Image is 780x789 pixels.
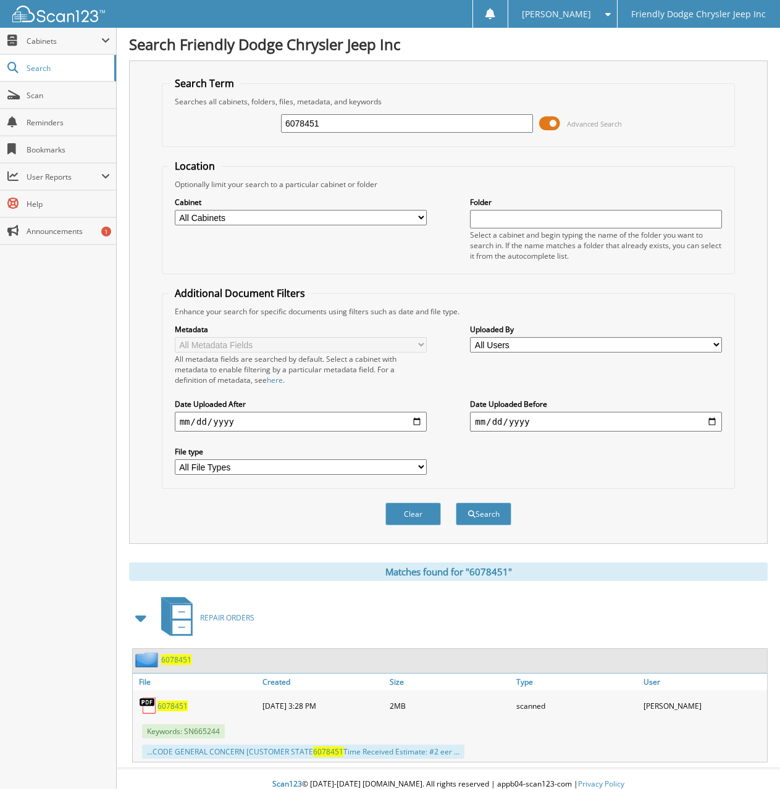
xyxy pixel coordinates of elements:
div: ...CODE GENERAL CONCERN [CUSTOMER STATE Time Received Estimate: #2 eer ... [142,745,464,759]
h1: Search Friendly Dodge Chrysler Jeep Inc [129,34,768,54]
a: 6078451 [157,701,188,711]
a: here [267,375,283,385]
span: Keywords: SN665244 [142,724,225,738]
span: User Reports [27,172,101,182]
label: File type [175,446,427,457]
img: PDF.png [139,696,157,715]
label: Folder [470,197,722,207]
span: Bookmarks [27,144,110,155]
label: Date Uploaded Before [470,399,722,409]
legend: Additional Document Filters [169,286,311,300]
button: Clear [385,503,441,525]
legend: Search Term [169,77,240,90]
div: Optionally limit your search to a particular cabinet or folder [169,179,729,190]
div: [PERSON_NAME] [640,693,767,718]
label: Cabinet [175,197,427,207]
a: Privacy Policy [578,779,624,789]
a: Created [259,674,386,690]
span: Friendly Dodge Chrysler Jeep Inc [631,10,766,18]
a: File [133,674,259,690]
label: Metadata [175,324,427,335]
img: folder2.png [135,652,161,667]
legend: Location [169,159,221,173]
div: Searches all cabinets, folders, files, metadata, and keywords [169,96,729,107]
span: Cabinets [27,36,101,46]
span: 6078451 [313,746,343,757]
a: Size [387,674,513,690]
img: scan123-logo-white.svg [12,6,105,22]
div: 2MB [387,693,513,718]
div: Enhance your search for specific documents using filters such as date and file type. [169,306,729,317]
span: Scan123 [272,779,302,789]
span: [PERSON_NAME] [522,10,591,18]
span: Reminders [27,117,110,128]
span: REPAIR ORDERS [200,612,254,623]
label: Uploaded By [470,324,722,335]
a: 6078451 [161,654,191,665]
span: Scan [27,90,110,101]
div: scanned [513,693,640,718]
a: REPAIR ORDERS [154,593,254,642]
div: [DATE] 3:28 PM [259,693,386,718]
span: Help [27,199,110,209]
div: 1 [101,227,111,236]
div: All metadata fields are searched by default. Select a cabinet with metadata to enable filtering b... [175,354,427,385]
span: Announcements [27,226,110,236]
div: Matches found for "6078451" [129,562,768,581]
a: User [640,674,767,690]
div: Select a cabinet and begin typing the name of the folder you want to search in. If the name match... [470,230,722,261]
input: end [470,412,722,432]
a: Type [513,674,640,690]
button: Search [456,503,511,525]
input: start [175,412,427,432]
span: Search [27,63,108,73]
label: Date Uploaded After [175,399,427,409]
span: Advanced Search [567,119,622,128]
